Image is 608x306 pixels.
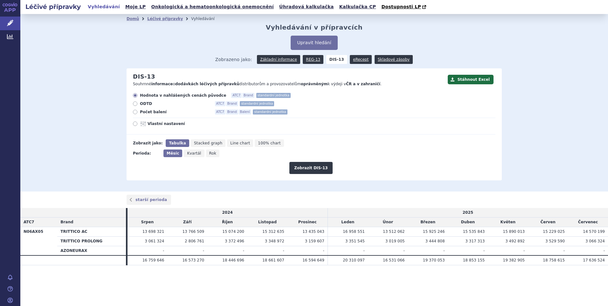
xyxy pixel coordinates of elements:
p: Souhrnné o distributorům a provozovatelům k výdeji v . [133,81,445,87]
span: ATC7 [231,93,242,98]
span: 13 512 062 [383,229,405,234]
a: Onkologická a hematoonkologická onemocnění [149,3,276,11]
button: Upravit hledání [291,36,337,50]
span: Hodnota v nahlášených cenách původce [140,93,226,98]
span: 3 492 892 [505,239,525,243]
span: Zobrazeno jako: [215,55,252,64]
a: Dostupnosti LP [379,3,429,11]
span: Line chart [230,141,250,145]
span: standardní jednotka [240,101,274,106]
button: Zobrazit DIS-13 [289,162,332,174]
h2: Vyhledávání v přípravcích [266,24,363,31]
span: 15 229 025 [543,229,565,234]
a: Domů [127,17,139,21]
span: - [563,248,565,253]
span: 15 312 635 [262,229,284,234]
span: Stacked graph [194,141,222,145]
td: Květen [488,218,528,227]
span: 18 758 615 [543,258,565,262]
button: Stáhnout Excel [448,75,494,84]
a: starší perioda [127,195,171,205]
div: Perioda: [133,150,160,157]
span: 3 317 313 [465,239,485,243]
strong: ČR a v zahraničí [346,82,380,86]
span: 15 890 013 [503,229,525,234]
td: Říjen [207,218,247,227]
span: - [483,248,485,253]
a: Vyhledávání [86,3,122,11]
td: Prosinec [287,218,328,227]
h2: DIS-13 [133,73,155,80]
a: Skladové zásoby [375,55,413,64]
li: Vyhledávání [191,14,223,24]
th: N06AX05 [20,227,57,255]
span: - [203,248,204,253]
span: 16 531 066 [383,258,405,262]
span: Měsíc [167,151,179,156]
strong: DIS-13 [326,55,347,64]
span: 3 529 590 [545,239,565,243]
span: 16 759 646 [142,258,164,262]
span: 3 351 545 [345,239,365,243]
span: 16 594 649 [302,258,324,262]
span: 3 348 972 [265,239,284,243]
span: Rok [209,151,217,156]
span: 17 636 524 [583,258,605,262]
span: 19 382 905 [503,258,525,262]
span: 18 853 155 [463,258,485,262]
span: - [604,248,605,253]
span: 100% chart [258,141,280,145]
span: 3 061 324 [145,239,164,243]
span: Brand [60,220,73,224]
span: - [283,248,284,253]
span: - [523,248,525,253]
a: eRecept [350,55,372,64]
span: 3 372 496 [225,239,244,243]
strong: dodávkách léčivých přípravků [175,82,239,86]
span: 15 074 200 [222,229,244,234]
td: Leden [328,218,368,227]
td: Červen [528,218,568,227]
a: REG-13 [303,55,323,64]
span: Tabulka [169,141,186,145]
td: Březen [408,218,448,227]
td: Září [167,218,207,227]
span: 13 435 043 [302,229,324,234]
td: 2024 [128,208,328,217]
a: Kalkulačka CP [337,3,378,11]
span: Vlastní nastavení [148,121,218,126]
a: Úhradová kalkulačka [277,3,336,11]
span: 3 444 808 [425,239,445,243]
span: standardní jednotka [256,93,291,98]
span: Kvartál [187,151,201,156]
td: Listopad [247,218,287,227]
a: Léčivé přípravky [147,17,183,21]
a: Základní informace [257,55,300,64]
h2: Léčivé přípravky [20,2,86,11]
span: 13 766 509 [182,229,204,234]
span: Brand [226,109,238,115]
span: Dostupnosti LP [381,4,421,9]
span: Počet balení [140,109,210,115]
span: ODTD [140,101,210,106]
th: AZONEURAX [57,246,126,255]
span: 18 661 607 [262,258,284,262]
span: 3 019 005 [385,239,405,243]
span: ATC7 [215,109,225,115]
span: 2 806 761 [185,239,204,243]
span: standardní jednotka [253,109,287,115]
span: 15 925 246 [423,229,445,234]
td: Srpen [128,218,168,227]
td: 2025 [328,208,608,217]
span: 3 066 324 [585,239,605,243]
a: Moje LP [123,3,148,11]
th: TRITTICO AC [57,227,126,236]
span: ATC7 [24,220,34,224]
span: - [323,248,324,253]
th: TRITTICO PROLONG [57,236,126,246]
span: 18 446 696 [222,258,244,262]
td: Únor [368,218,408,227]
span: - [443,248,445,253]
span: 16 958 551 [343,229,365,234]
span: ATC7 [215,101,225,106]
